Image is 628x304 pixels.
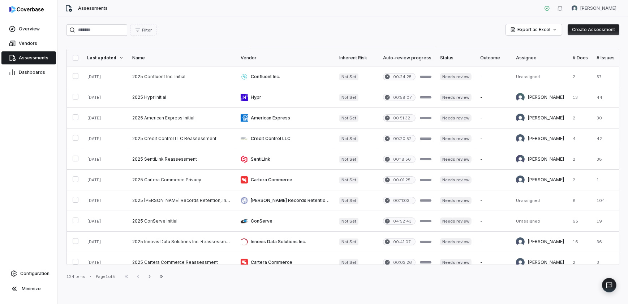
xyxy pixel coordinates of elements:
[9,6,44,13] img: logo-D7KZi-bG.svg
[3,267,55,280] a: Configuration
[516,258,525,267] img: Bridget Seagraves avatar
[476,190,512,211] td: -
[516,134,525,143] img: Bridget Seagraves avatar
[476,232,512,252] td: -
[19,41,37,46] span: Vendors
[19,55,48,61] span: Assessments
[480,55,507,61] div: Outcome
[132,55,232,61] div: Name
[567,3,621,14] button: Curtis Nohl avatar[PERSON_NAME]
[78,5,108,11] span: Assessments
[1,37,56,50] a: Vendors
[19,26,40,32] span: Overview
[1,66,56,79] a: Dashboards
[476,252,512,273] td: -
[516,155,525,164] img: Jason Boland avatar
[516,114,525,122] img: Bridget Seagraves avatar
[516,93,525,102] img: Madison Hull avatar
[516,176,525,184] img: Bridget Seagraves avatar
[573,55,588,61] div: # Docs
[96,274,115,279] div: Page 1 of 5
[3,282,55,296] button: Minimize
[516,237,525,246] img: Bridget Seagraves avatar
[130,25,156,35] button: Filter
[476,128,512,149] td: -
[90,274,91,279] div: •
[476,170,512,190] td: -
[572,5,577,11] img: Curtis Nohl avatar
[383,55,431,61] div: Auto-review progress
[476,67,512,87] td: -
[580,5,616,11] span: [PERSON_NAME]
[1,51,56,64] a: Assessments
[20,271,50,276] span: Configuration
[1,22,56,35] a: Overview
[597,55,615,61] div: # Issues
[568,24,619,35] button: Create Assessment
[516,55,564,61] div: Assignee
[476,108,512,128] td: -
[22,286,41,292] span: Minimize
[476,149,512,170] td: -
[476,211,512,232] td: -
[476,87,512,108] td: -
[440,55,472,61] div: Status
[339,55,374,61] div: Inherent Risk
[506,24,562,35] button: Export as Excel
[142,28,152,33] span: Filter
[19,69,45,75] span: Dashboards
[241,55,331,61] div: Vendor
[87,55,124,61] div: Last updated
[66,274,85,279] div: 124 items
